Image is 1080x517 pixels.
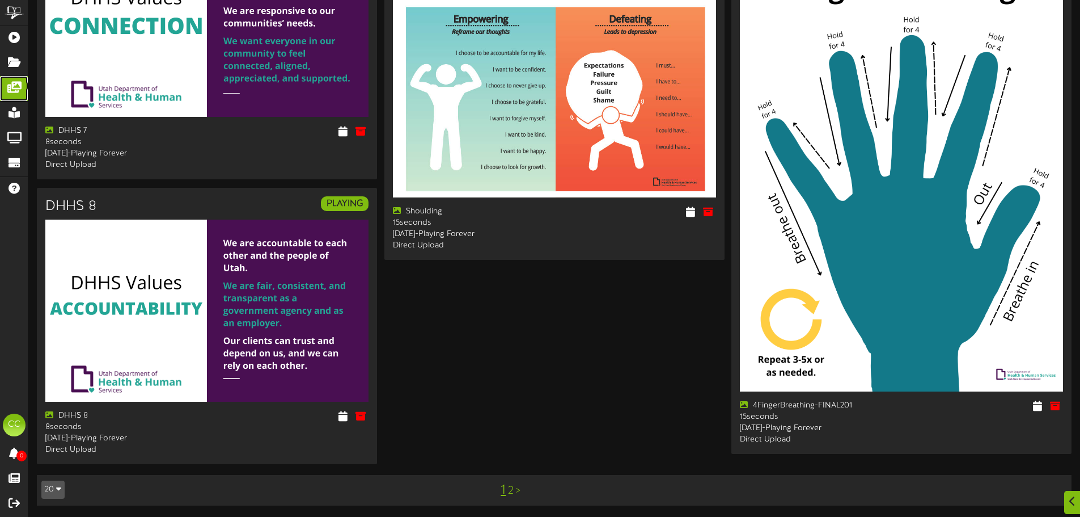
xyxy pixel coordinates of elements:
[516,485,520,497] a: >
[45,137,198,148] div: 8 seconds
[45,220,369,402] img: 3323add1-1e64-401f-828b-33875e19ce8cusdcdhhsvalues7.png
[45,199,96,214] h3: DHHS 8
[393,217,546,229] div: 15 seconds
[740,434,893,445] div: Direct Upload
[740,400,893,411] div: 4FingerBreathing-FINAL201
[393,229,546,240] div: [DATE] - Playing Forever
[740,411,893,423] div: 15 seconds
[45,125,198,137] div: DHHS 7
[45,433,198,444] div: [DATE] - Playing Forever
[3,414,26,436] div: CC
[45,410,198,422] div: DHHS 8
[45,148,198,159] div: [DATE] - Playing Forever
[45,159,198,171] div: Direct Upload
[327,199,363,209] strong: PLAYING
[740,423,893,434] div: [DATE] - Playing Forever
[41,481,65,499] button: 20
[501,483,506,498] a: 1
[45,422,198,433] div: 8 seconds
[393,206,546,217] div: Shoulding
[393,240,546,251] div: Direct Upload
[16,451,27,461] span: 0
[508,485,514,497] a: 2
[45,444,198,456] div: Direct Upload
